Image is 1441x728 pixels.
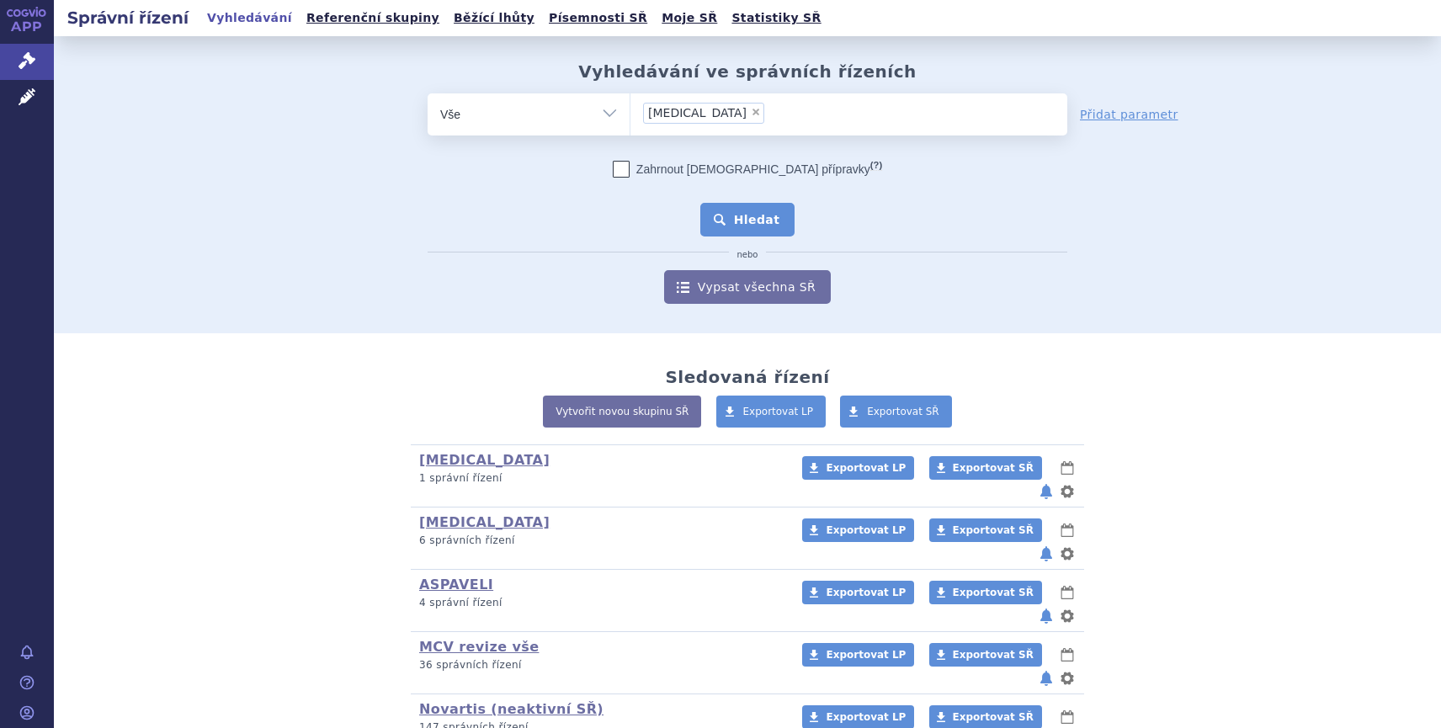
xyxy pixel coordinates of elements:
[543,396,701,428] a: Vytvořit novou skupinu SŘ
[578,61,917,82] h2: Vyhledávání ve správních řízeních
[419,639,539,655] a: MCV revize vše
[419,534,780,548] p: 6 správních řízení
[1059,645,1076,665] button: lhůty
[826,524,906,536] span: Exportovat LP
[929,518,1042,542] a: Exportovat SŘ
[1080,106,1178,123] a: Přidat parametr
[729,250,767,260] i: nebo
[419,577,493,592] a: ASPAVELI
[802,518,914,542] a: Exportovat LP
[802,456,914,480] a: Exportovat LP
[826,462,906,474] span: Exportovat LP
[953,649,1034,661] span: Exportovat SŘ
[929,456,1042,480] a: Exportovat SŘ
[648,107,747,119] span: [MEDICAL_DATA]
[449,7,540,29] a: Běžící lhůty
[301,7,444,29] a: Referenční skupiny
[1059,582,1076,603] button: lhůty
[419,701,604,717] a: Novartis (neaktivní SŘ)
[769,102,840,123] input: [MEDICAL_DATA]
[870,160,882,171] abbr: (?)
[1038,481,1055,502] button: notifikace
[1059,606,1076,626] button: nastavení
[826,649,906,661] span: Exportovat LP
[953,462,1034,474] span: Exportovat SŘ
[419,452,550,468] a: [MEDICAL_DATA]
[1038,606,1055,626] button: notifikace
[953,524,1034,536] span: Exportovat SŘ
[544,7,652,29] a: Písemnosti SŘ
[1059,458,1076,478] button: lhůty
[953,711,1034,723] span: Exportovat SŘ
[1038,668,1055,688] button: notifikace
[1059,668,1076,688] button: nastavení
[802,581,914,604] a: Exportovat LP
[716,396,827,428] a: Exportovat LP
[665,367,829,387] h2: Sledovaná řízení
[613,161,882,178] label: Zahrnout [DEMOGRAPHIC_DATA] přípravky
[751,107,761,117] span: ×
[1038,544,1055,564] button: notifikace
[802,643,914,667] a: Exportovat LP
[419,658,780,672] p: 36 správních řízení
[826,711,906,723] span: Exportovat LP
[419,596,780,610] p: 4 správní řízení
[953,587,1034,598] span: Exportovat SŘ
[1059,481,1076,502] button: nastavení
[1059,544,1076,564] button: nastavení
[202,7,297,29] a: Vyhledávání
[419,471,780,486] p: 1 správní řízení
[1059,707,1076,727] button: lhůty
[657,7,722,29] a: Moje SŘ
[726,7,826,29] a: Statistiky SŘ
[54,6,202,29] h2: Správní řízení
[929,643,1042,667] a: Exportovat SŘ
[1059,520,1076,540] button: lhůty
[826,587,906,598] span: Exportovat LP
[743,406,814,417] span: Exportovat LP
[929,581,1042,604] a: Exportovat SŘ
[664,270,831,304] a: Vypsat všechna SŘ
[867,406,939,417] span: Exportovat SŘ
[840,396,952,428] a: Exportovat SŘ
[419,514,550,530] a: [MEDICAL_DATA]
[700,203,795,236] button: Hledat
